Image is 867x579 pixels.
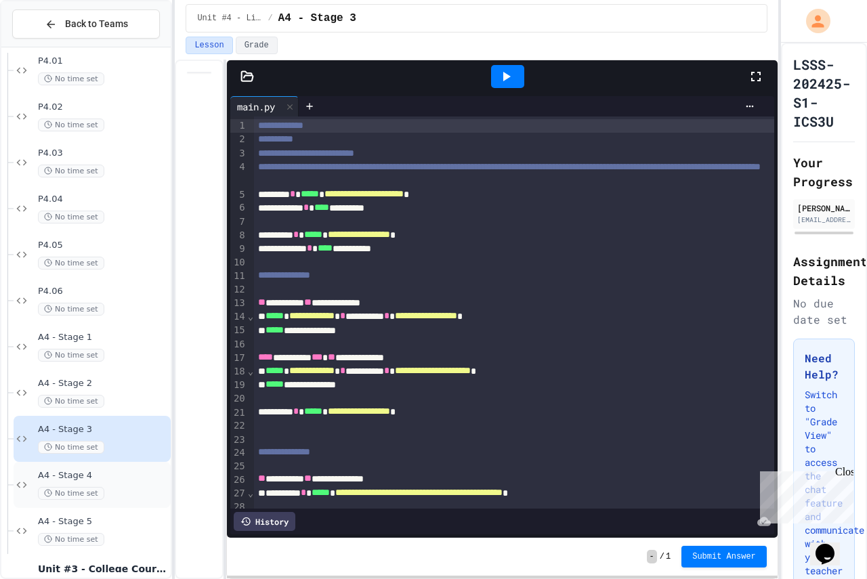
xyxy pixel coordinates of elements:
[5,5,93,86] div: Chat with us now!Close
[38,211,104,223] span: No time set
[234,512,295,531] div: History
[230,460,247,473] div: 25
[38,72,104,85] span: No time set
[666,551,671,562] span: 1
[793,252,855,290] h2: Assignment Details
[230,338,247,351] div: 16
[38,119,104,131] span: No time set
[797,215,851,225] div: [EMAIL_ADDRESS][DOMAIN_NAME]
[230,283,247,297] div: 12
[38,516,168,528] span: A4 - Stage 5
[793,55,855,131] h1: LSSS-202425-S1-ICS3U
[230,487,247,500] div: 27
[268,13,272,24] span: /
[805,350,843,383] h3: Need Help?
[230,201,247,215] div: 6
[278,10,356,26] span: A4 - Stage 3
[38,165,104,177] span: No time set
[197,13,262,24] span: Unit #4 - Lists
[12,9,160,39] button: Back to Teams
[247,311,254,322] span: Fold line
[230,446,247,460] div: 24
[230,324,247,337] div: 15
[38,441,104,454] span: No time set
[793,295,855,328] div: No due date set
[38,349,104,362] span: No time set
[38,240,168,251] span: P4.05
[38,470,168,481] span: A4 - Stage 4
[230,160,247,188] div: 4
[230,100,282,114] div: main.py
[230,473,247,487] div: 26
[230,256,247,270] div: 10
[38,56,168,67] span: P4.01
[38,332,168,343] span: A4 - Stage 1
[230,351,247,365] div: 17
[38,303,104,316] span: No time set
[230,379,247,392] div: 19
[230,297,247,310] div: 13
[692,551,756,562] span: Submit Answer
[230,433,247,447] div: 23
[797,202,851,214] div: [PERSON_NAME] (Student)
[38,424,168,435] span: A4 - Stage 3
[247,366,254,377] span: Fold line
[230,406,247,420] div: 21
[793,153,855,191] h2: Your Progress
[230,310,247,324] div: 14
[230,147,247,160] div: 3
[230,392,247,406] div: 20
[792,5,834,37] div: My Account
[230,215,247,229] div: 7
[38,148,168,159] span: P4.03
[230,270,247,283] div: 11
[660,551,664,562] span: /
[38,563,168,575] span: Unit #3 - College Course
[230,242,247,256] div: 9
[230,133,247,146] div: 2
[230,119,247,133] div: 1
[230,365,247,379] div: 18
[38,257,104,270] span: No time set
[65,17,128,31] span: Back to Teams
[38,194,168,205] span: P4.04
[38,102,168,113] span: P4.02
[647,550,657,563] span: -
[755,466,853,523] iframe: chat widget
[230,229,247,242] div: 8
[38,395,104,408] span: No time set
[38,378,168,389] span: A4 - Stage 2
[810,525,853,565] iframe: chat widget
[230,96,299,116] div: main.py
[230,188,247,202] div: 5
[38,487,104,500] span: No time set
[186,37,232,54] button: Lesson
[38,286,168,297] span: P4.06
[236,37,278,54] button: Grade
[38,533,104,546] span: No time set
[230,500,247,514] div: 28
[247,488,254,498] span: Fold line
[681,546,767,567] button: Submit Answer
[230,419,247,433] div: 22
